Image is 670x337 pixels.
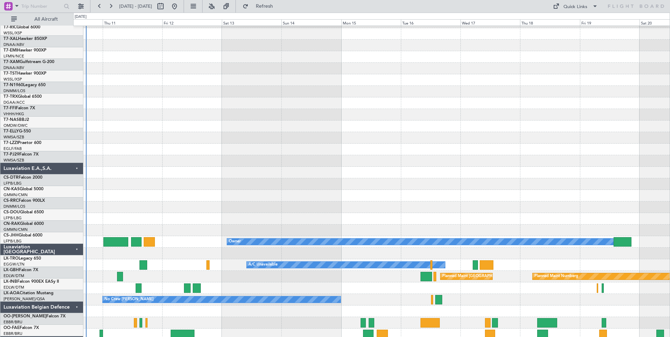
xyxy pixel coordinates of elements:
a: LFPB/LBG [4,239,22,244]
span: OO-FAE [4,326,20,330]
a: CN-KASGlobal 5000 [4,187,43,191]
a: DNAA/ABV [4,65,24,70]
a: T7-ELLYG-550 [4,129,31,133]
span: T7-XAL [4,37,18,41]
button: Quick Links [549,1,601,12]
a: VHHH/HKG [4,111,24,117]
a: EBBR/BRU [4,331,22,336]
a: GMMN/CMN [4,192,28,198]
span: T7-NAS [4,118,19,122]
a: WSSL/XSP [4,77,22,82]
span: T7-ELLY [4,129,19,133]
div: Thu 18 [520,19,580,26]
a: DNMM/LOS [4,88,25,94]
span: T7-RIC [4,25,16,29]
div: No Crew [PERSON_NAME] [104,294,153,305]
a: OO-FAEFalcon 7X [4,326,39,330]
span: T7-PJ29 [4,152,19,157]
div: [DATE] [75,14,87,20]
div: Quick Links [563,4,587,11]
a: CS-RRCFalcon 900LX [4,199,45,203]
span: OO-[PERSON_NAME] [4,314,46,318]
span: LX-INB [4,280,17,284]
span: T7-XAM [4,60,20,64]
span: CS-DOU [4,210,20,214]
a: T7-XALHawker 850XP [4,37,47,41]
div: Wed 17 [460,19,520,26]
a: T7-TSTHawker 900XP [4,71,46,76]
div: Sun 14 [281,19,341,26]
span: T7-EMI [4,48,17,53]
a: LX-INBFalcon 900EX EASy II [4,280,59,284]
button: Refresh [239,1,281,12]
a: GMMN/CMN [4,227,28,232]
span: CS-DTR [4,176,19,180]
div: Owner [229,236,241,247]
a: T7-TRXGlobal 6500 [4,95,42,99]
span: LX-AOA [4,291,20,295]
a: [PERSON_NAME]/QSA [4,296,45,302]
a: WMSA/SZB [4,158,24,163]
a: LX-GBHFalcon 7X [4,268,38,272]
div: A/C Unavailable [248,260,278,270]
span: T7-LZZI [4,141,18,145]
div: Fri 12 [162,19,222,26]
a: WSSL/XSP [4,30,22,36]
button: All Aircraft [8,14,76,25]
div: Thu 11 [103,19,162,26]
a: T7-PJ29Falcon 7X [4,152,39,157]
a: EGLF/FAB [4,146,22,151]
div: Tue 16 [401,19,460,26]
a: T7-XAMGulfstream G-200 [4,60,54,64]
div: Planned Maint [GEOGRAPHIC_DATA] ([GEOGRAPHIC_DATA]) [442,271,553,282]
div: Planned Maint Nurnberg [534,271,578,282]
a: DNMM/LOS [4,204,25,209]
a: T7-FFIFalcon 7X [4,106,35,110]
a: T7-NASBBJ2 [4,118,29,122]
span: CS-JHH [4,233,19,238]
a: LFPB/LBG [4,181,22,186]
span: CN-RAK [4,222,20,226]
a: T7-LZZIPraetor 600 [4,141,41,145]
span: CS-RRC [4,199,19,203]
span: LX-TRO [4,256,19,261]
span: Refresh [250,4,279,9]
a: OMDW/DWC [4,123,28,128]
span: [DATE] - [DATE] [119,3,152,9]
a: EGGW/LTN [4,262,25,267]
span: LX-GBH [4,268,19,272]
a: DNAA/ABV [4,42,24,47]
a: LX-TROLegacy 650 [4,256,41,261]
a: CS-JHHGlobal 6000 [4,233,42,238]
a: EDLW/DTM [4,285,24,290]
a: CN-RAKGlobal 6000 [4,222,44,226]
a: T7-RICGlobal 6000 [4,25,40,29]
a: CS-DOUGlobal 6500 [4,210,44,214]
div: Sat 13 [222,19,281,26]
a: T7-N1960Legacy 650 [4,83,46,87]
div: Mon 15 [341,19,401,26]
a: LFPB/LBG [4,215,22,221]
a: LX-AOACitation Mustang [4,291,54,295]
span: T7-TRX [4,95,18,99]
span: T7-TST [4,71,17,76]
a: T7-EMIHawker 900XP [4,48,46,53]
a: CS-DTRFalcon 2000 [4,176,42,180]
a: OO-[PERSON_NAME]Falcon 7X [4,314,66,318]
a: DGAA/ACC [4,100,25,105]
a: EDLW/DTM [4,273,24,278]
span: CN-KAS [4,187,20,191]
a: LFMN/NCE [4,54,24,59]
a: EBBR/BRU [4,319,22,325]
a: WMSA/SZB [4,135,24,140]
div: Fri 19 [580,19,640,26]
span: T7-FFI [4,106,16,110]
span: All Aircraft [18,17,74,22]
input: Trip Number [21,1,62,12]
span: T7-N1960 [4,83,23,87]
